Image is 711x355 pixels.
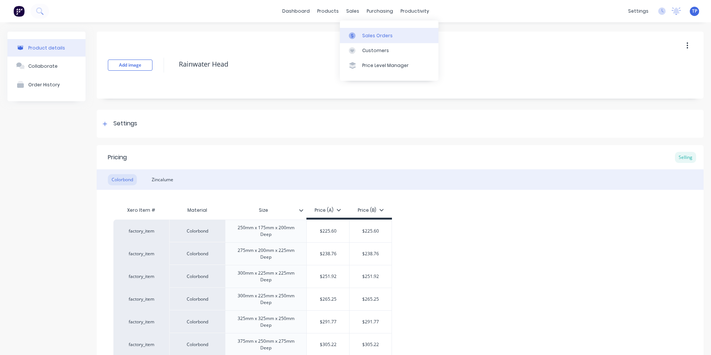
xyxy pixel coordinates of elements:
div: Customers [362,47,389,54]
a: Sales Orders [340,28,438,43]
button: Collaborate [7,57,86,75]
div: $238.76 [307,244,349,263]
div: Settings [113,119,137,128]
div: Pricing [108,153,127,162]
div: sales [342,6,363,17]
div: Zincalume [148,174,177,185]
div: Colorbond [108,174,137,185]
div: Order History [28,82,60,87]
div: $238.76 [350,244,392,263]
div: 375mm x 250mm x 275mm Deep [228,336,303,353]
div: factory_item [121,250,162,257]
div: factory_item [121,296,162,303]
div: factory_itemColorbond250mm x 175mm x 200mm Deep$225.60$225.60 [113,220,392,242]
span: TP [692,8,697,15]
div: Material [169,203,225,218]
div: $291.77 [350,313,392,331]
div: Size [225,201,302,220]
div: $225.60 [307,222,349,240]
div: Colorbond [169,220,225,242]
div: Price (A) [315,207,341,214]
div: Price Level Manager [362,62,409,69]
button: Product details [7,39,86,57]
div: $291.77 [307,313,349,331]
div: factory_itemColorbond300mm x 225mm x 250mm Deep$265.25$265.25 [113,288,392,310]
div: 300mm x 225mm x 225mm Deep [228,268,303,285]
div: $251.92 [350,267,392,286]
div: $225.60 [350,222,392,240]
div: $265.25 [307,290,349,308]
div: Size [225,203,306,218]
div: Colorbond [169,288,225,310]
div: $251.92 [307,267,349,286]
div: factory_itemColorbond275mm x 200mm x 225mm Deep$238.76$238.76 [113,242,392,265]
div: $305.22 [350,335,392,354]
div: Xero Item # [113,203,169,218]
img: Factory [13,6,25,17]
div: Colorbond [169,242,225,265]
div: Sales Orders [362,32,393,39]
div: productivity [397,6,433,17]
div: $265.25 [350,290,392,308]
div: factory_item [121,228,162,234]
a: Price Level Manager [340,58,438,73]
div: purchasing [363,6,397,17]
div: Price (B) [358,207,384,214]
div: 250mm x 175mm x 200mm Deep [228,223,303,239]
a: dashboard [279,6,313,17]
div: $305.22 [307,335,349,354]
button: Order History [7,75,86,94]
a: Customers [340,43,438,58]
div: 300mm x 225mm x 250mm Deep [228,291,303,307]
div: Product details [28,45,65,51]
div: factory_itemColorbond300mm x 225mm x 225mm Deep$251.92$251.92 [113,265,392,288]
div: factory_itemColorbond325mm x 325mm x 250mm Deep$291.77$291.77 [113,310,392,333]
div: Colorbond [169,310,225,333]
div: 275mm x 200mm x 225mm Deep [228,246,303,262]
div: products [313,6,342,17]
div: factory_item [121,319,162,325]
textarea: Rainwater Head [175,55,643,73]
div: Collaborate [28,63,58,69]
div: Colorbond [169,265,225,288]
button: Add image [108,60,152,71]
div: Selling [675,152,696,163]
div: factory_item [121,341,162,348]
div: 325mm x 325mm x 250mm Deep [228,314,303,330]
div: settings [624,6,652,17]
div: factory_item [121,273,162,280]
